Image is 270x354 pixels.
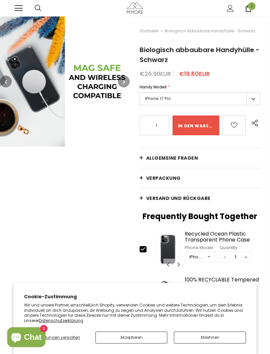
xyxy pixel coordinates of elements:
span: − [220,252,230,262]
input: in den warenkorb [173,115,219,135]
img: MMORE Cases [127,2,143,14]
div: iPhone 13 Pro Max [189,254,203,260]
img: 100% RECYCLABLE Tempered glass 2D/3D screen protector image 0 [153,275,183,316]
a: Recycled Ocean Plastic Transparent Phone Case [185,231,260,242]
div: Quantity [220,244,251,251]
a: 1 [245,5,252,12]
span: €19.80EUR [179,70,210,78]
a: Versand und Rückgabe [140,188,260,208]
span: Verpackung [146,175,181,181]
span: Biologisch abbaubare Handyhülle - Schwarz [140,45,259,64]
span: Biologisch abbaubare Handyhülle - Schwarz [165,27,256,35]
a: Verpackung [140,168,260,188]
h2: Frequently Bought Together [140,211,260,221]
button: Einstellungen verwalten [24,332,89,343]
img: iPhone 13 PRO MAX transparent phone case [153,229,183,270]
div: Phone Model [185,244,216,251]
span: Handy Modell [140,84,167,90]
span: Allgemeine Fragen [146,155,198,161]
button: Ablehnen [174,332,246,343]
a: Startseite [140,27,158,35]
a: Datenschutzerklärung [39,318,83,323]
button: Akzeptieren [95,332,168,343]
p: Wir und unsere Partner, einschließlich Shopify, verwenden Cookies und weitere Technologien, um de... [24,303,246,323]
span: €26.90EUR [140,70,171,78]
a: 100% RECYCLABLE Tempered glass 2D/3D screen protector [185,277,260,288]
span: Versand und Rückgabe [146,195,211,202]
span: 1 [248,2,256,10]
inbox-online-store-chat: Onlineshop-Chat von Shopify [5,327,47,349]
span: + [241,252,251,262]
h2: Cookie-Zustimmung [24,293,246,300]
label: iPhone 17 Pro [140,92,260,105]
span: Einstellungen verwalten [33,335,80,340]
a: Allgemeine Fragen [140,148,260,168]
